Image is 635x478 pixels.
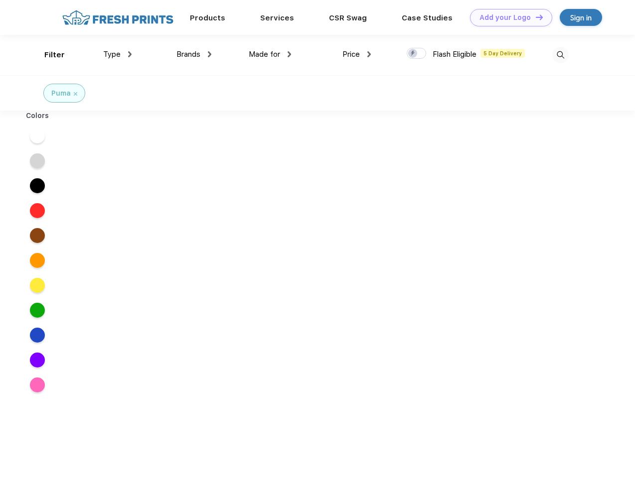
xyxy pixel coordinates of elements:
[480,49,525,58] span: 5 Day Delivery
[288,51,291,57] img: dropdown.png
[433,50,476,59] span: Flash Eligible
[570,12,592,23] div: Sign in
[208,51,211,57] img: dropdown.png
[536,14,543,20] img: DT
[479,13,531,22] div: Add your Logo
[249,50,280,59] span: Made for
[342,50,360,59] span: Price
[367,51,371,57] img: dropdown.png
[59,9,176,26] img: fo%20logo%202.webp
[329,13,367,22] a: CSR Swag
[44,49,65,61] div: Filter
[74,92,77,96] img: filter_cancel.svg
[176,50,200,59] span: Brands
[51,88,71,99] div: Puma
[552,47,569,63] img: desktop_search.svg
[18,111,57,121] div: Colors
[128,51,132,57] img: dropdown.png
[260,13,294,22] a: Services
[190,13,225,22] a: Products
[560,9,602,26] a: Sign in
[103,50,121,59] span: Type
